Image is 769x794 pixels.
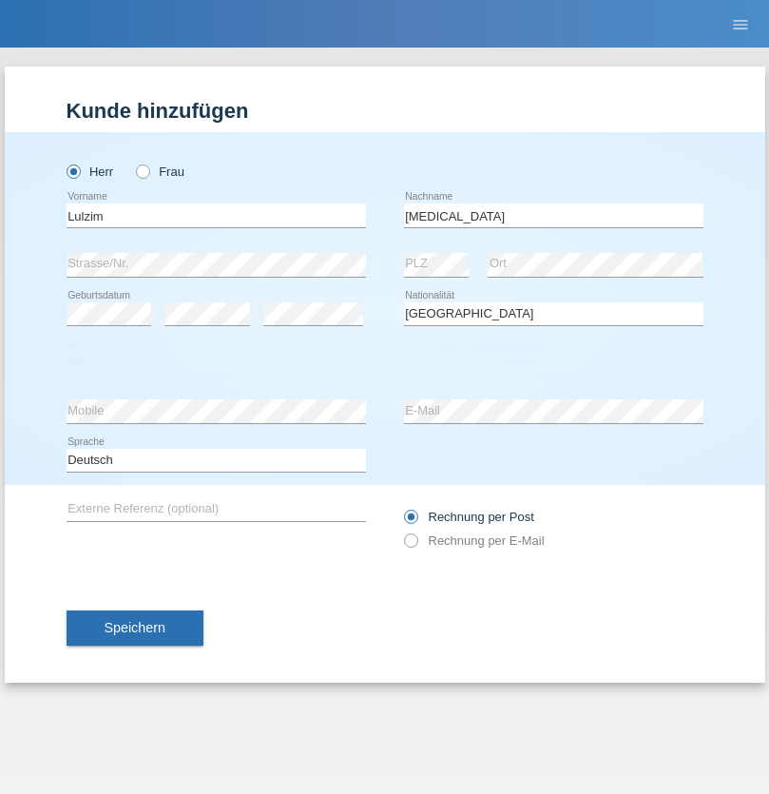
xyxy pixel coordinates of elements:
input: Rechnung per E-Mail [404,533,416,557]
a: menu [721,18,759,29]
label: Herr [67,165,114,179]
label: Rechnung per Post [404,510,534,524]
span: Speichern [105,620,165,635]
input: Frau [136,165,148,177]
i: menu [731,15,750,34]
label: Frau [136,165,184,179]
input: Rechnung per Post [404,510,416,533]
input: Herr [67,165,79,177]
label: Rechnung per E-Mail [404,533,545,548]
h1: Kunde hinzufügen [67,99,703,123]
button: Speichern [67,610,203,647]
